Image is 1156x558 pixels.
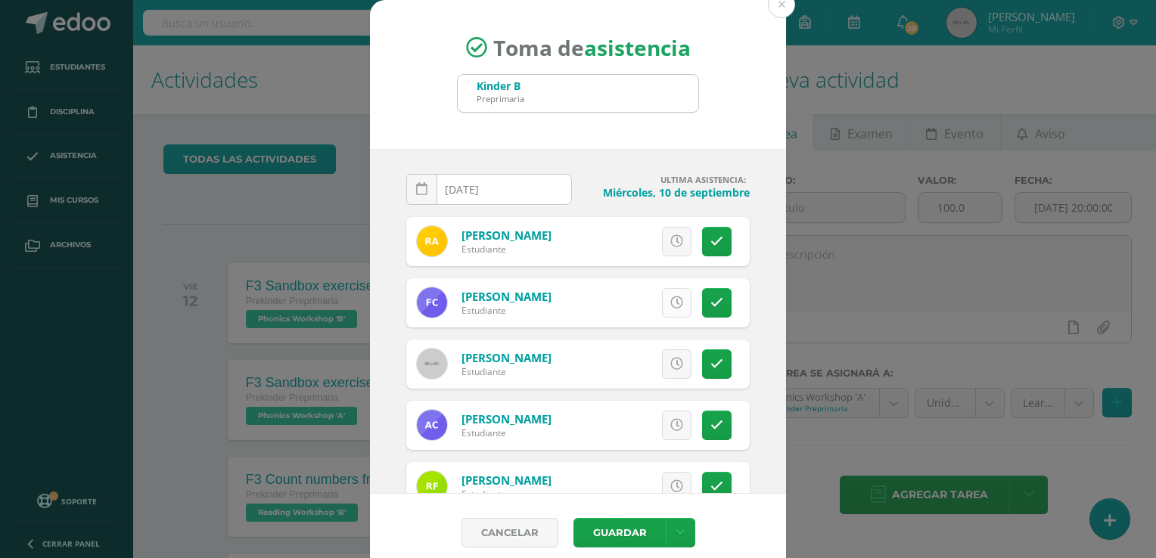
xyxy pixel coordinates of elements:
[461,304,552,317] div: Estudiante
[417,410,447,440] img: 899cd5eb86b3d3914390c0342e6d331a.png
[407,175,571,204] input: Fecha de Inasistencia
[417,471,447,501] img: dbc8ed1104c941d3b4513d235be8adce.png
[461,426,552,439] div: Estudiante
[417,287,447,318] img: 133368a7d6a91f001310f81d4308061f.png
[417,349,447,379] img: 60x60
[461,365,552,378] div: Estudiante
[584,174,750,185] h4: ULTIMA ASISTENCIA:
[461,488,552,501] div: Estudiante
[477,79,524,93] div: Kinder B
[461,518,558,547] a: Cancelar
[461,350,552,365] a: [PERSON_NAME]
[461,473,552,488] a: [PERSON_NAME]
[461,243,552,256] div: Estudiante
[477,93,524,104] div: Preprimaria
[417,226,447,256] img: 0b8899381a5d7759084bb77bd000121b.png
[461,411,552,426] a: [PERSON_NAME]
[458,75,698,112] input: Busca un grado o sección aquí...
[573,518,666,547] button: Guardar
[461,228,552,243] a: [PERSON_NAME]
[584,185,750,200] h4: Miércoles, 10 de septiembre
[493,33,691,62] span: Toma de
[461,289,552,304] a: [PERSON_NAME]
[584,33,691,62] strong: asistencia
